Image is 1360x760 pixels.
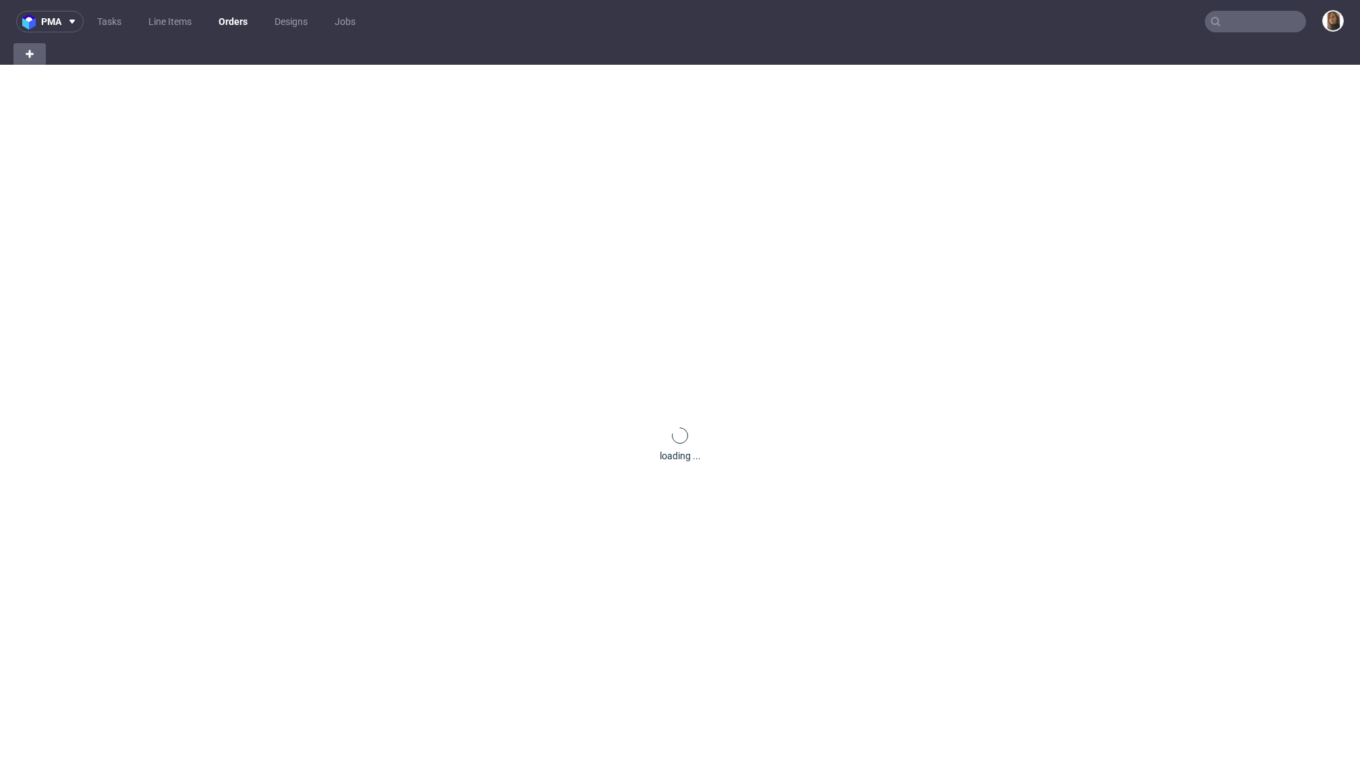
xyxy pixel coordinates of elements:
[1324,11,1342,30] img: Angelina Marć
[660,449,701,463] div: loading ...
[22,14,41,30] img: logo
[89,11,130,32] a: Tasks
[140,11,200,32] a: Line Items
[210,11,256,32] a: Orders
[266,11,316,32] a: Designs
[41,17,61,26] span: pma
[327,11,364,32] a: Jobs
[16,11,84,32] button: pma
